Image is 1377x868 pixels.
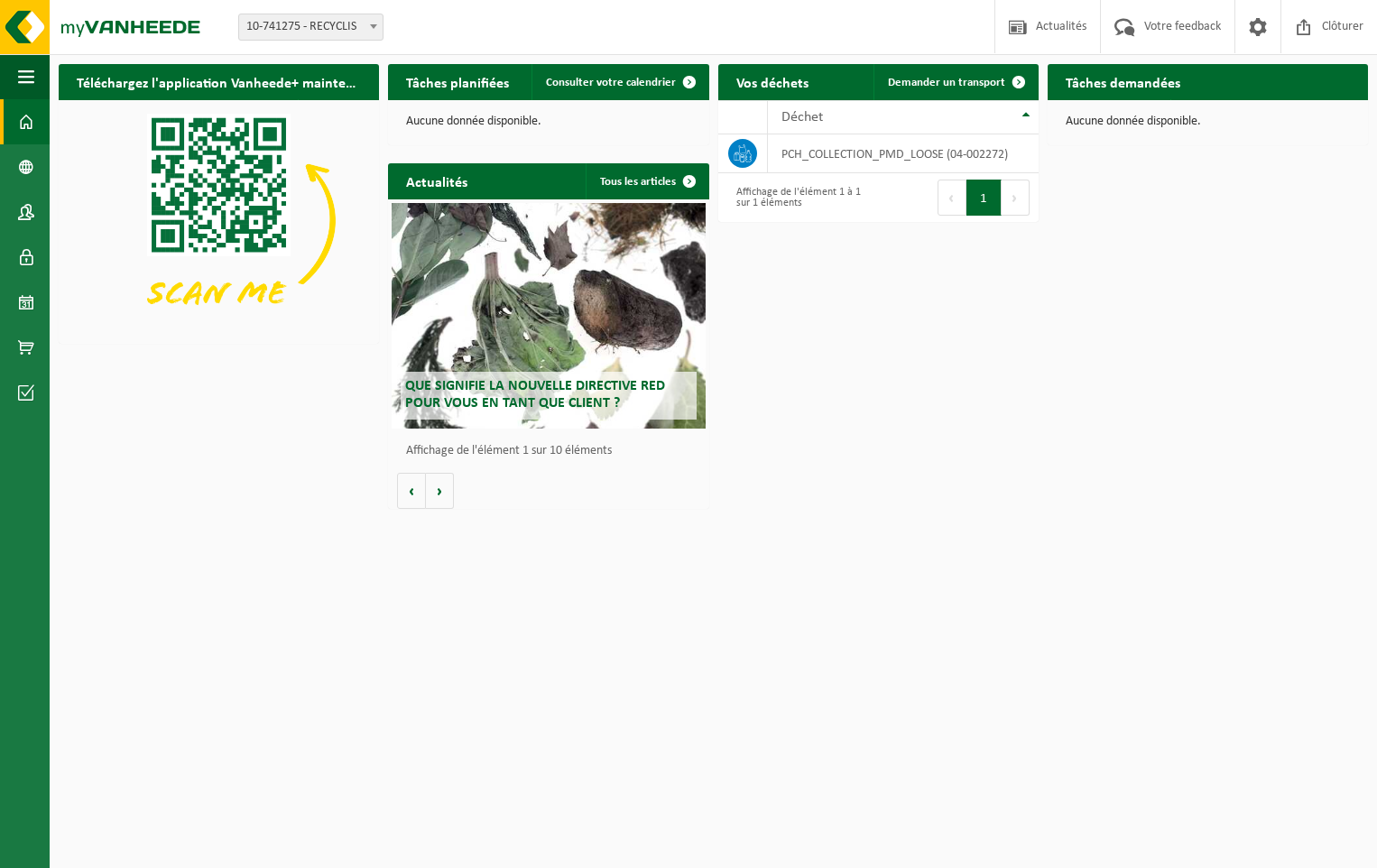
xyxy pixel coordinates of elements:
[888,77,1005,88] span: Demander un transport
[781,110,823,125] span: Déchet
[238,14,384,41] span: 10-741275 - RECYCLIS
[239,14,383,40] span: 10-741275 - RECYCLIS
[406,445,699,457] p: Affichage de l'élément 1 sur 10 éléments
[966,180,1002,216] button: 1
[546,77,676,88] span: Consulter votre calendrier
[392,203,706,429] a: Que signifie la nouvelle directive RED pour vous en tant que client ?
[586,163,707,199] a: Tous les articles
[59,100,379,340] img: Download de VHEPlus App
[397,473,426,509] button: Vorige
[531,64,707,100] a: Consulter votre calendrier
[406,115,690,128] p: Aucune donnée disponible.
[1048,64,1198,99] h2: Tâches demandées
[59,64,379,99] h2: Téléchargez l'application Vanheede+ maintenant!
[405,379,665,411] span: Que signifie la nouvelle directive RED pour vous en tant que client ?
[388,163,485,199] h2: Actualités
[718,64,827,99] h2: Vos déchets
[1066,115,1350,128] p: Aucune donnée disponible.
[1002,180,1030,216] button: Next
[873,64,1037,100] a: Demander un transport
[426,473,454,509] button: Volgende
[938,180,966,216] button: Previous
[388,64,527,99] h2: Tâches planifiées
[727,178,870,217] div: Affichage de l'élément 1 à 1 sur 1 éléments
[768,134,1038,173] td: PCH_COLLECTION_PMD_LOOSE (04-002272)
